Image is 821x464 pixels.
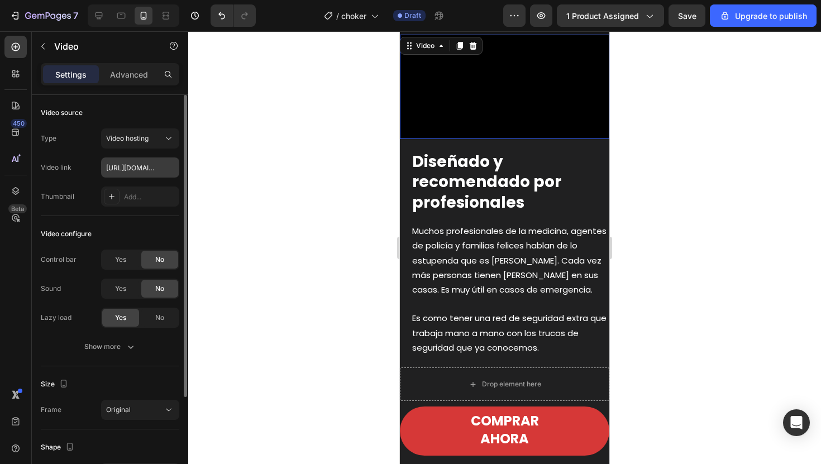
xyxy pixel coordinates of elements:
div: Undo/Redo [211,4,256,27]
span: Yes [115,255,126,265]
div: Control bar [41,255,77,265]
div: Add... [124,192,176,202]
div: Size [41,377,70,392]
div: Upgrade to publish [719,10,807,22]
div: Video source [41,108,83,118]
div: Type [41,133,56,143]
span: No [155,313,164,323]
div: Beta [8,204,27,213]
span: choker [341,10,366,22]
div: Lazy load [41,313,71,323]
span: Yes [115,313,126,323]
button: Upgrade to publish [710,4,817,27]
div: Video link [41,162,71,173]
p: 7 [73,9,78,22]
div: Frame [41,405,61,415]
span: Original [106,405,131,414]
div: Thumbnail [41,192,74,202]
button: 7 [4,4,83,27]
div: Show more [84,341,136,352]
div: Open Intercom Messenger [783,409,810,436]
button: Save [669,4,705,27]
p: Settings [55,69,87,80]
button: Video hosting [101,128,179,149]
button: Show more [41,337,179,357]
span: Draft [404,11,421,21]
span: 1 product assigned [566,10,639,22]
button: Original [101,400,179,420]
iframe: Design area [400,31,609,464]
div: Shape [41,440,77,455]
span: Save [678,11,696,21]
span: No [155,284,164,294]
span: Video hosting [106,134,149,142]
p: Advanced [110,69,148,80]
div: Sound [41,284,61,294]
button: 1 product assigned [557,4,664,27]
span: No [155,255,164,265]
div: Video configure [41,229,92,239]
p: Video [54,40,149,53]
div: 450 [11,119,27,128]
span: Yes [115,284,126,294]
span: / [336,10,339,22]
input: Insert video url here [101,157,179,178]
